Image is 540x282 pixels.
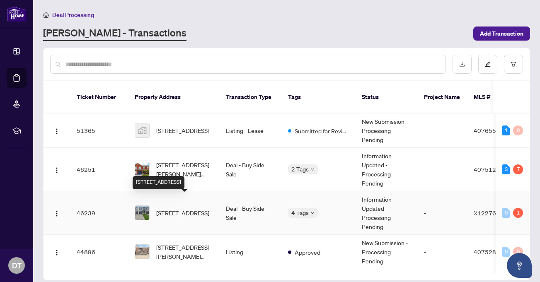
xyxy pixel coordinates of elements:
[417,81,467,113] th: Project Name
[219,148,281,191] td: Deal - Buy Side Sale
[473,27,530,41] button: Add Transaction
[474,166,504,173] span: 40751219
[43,12,49,18] span: home
[355,191,417,235] td: Information Updated - Processing Pending
[50,124,63,137] button: Logo
[156,243,213,261] span: [STREET_ADDRESS][PERSON_NAME][PERSON_NAME]
[467,81,517,113] th: MLS #
[507,253,532,278] button: Open asap
[52,11,94,19] span: Deal Processing
[135,123,149,137] img: thumbnail-img
[355,113,417,148] td: New Submission - Processing Pending
[156,126,209,135] span: [STREET_ADDRESS]
[502,164,510,174] div: 3
[219,113,281,148] td: Listing - Lease
[355,235,417,269] td: New Submission - Processing Pending
[502,125,510,135] div: 1
[511,61,516,67] span: filter
[502,247,510,257] div: 0
[417,235,467,269] td: -
[502,208,510,218] div: 0
[355,81,417,113] th: Status
[417,148,467,191] td: -
[474,127,504,134] span: 40765581
[70,235,128,269] td: 44896
[291,208,309,217] span: 4 Tags
[417,113,467,148] td: -
[417,191,467,235] td: -
[474,248,504,255] span: 40752857
[53,167,60,174] img: Logo
[310,167,315,171] span: down
[513,247,523,257] div: 0
[12,260,22,271] span: DT
[50,163,63,176] button: Logo
[291,164,309,174] span: 2 Tags
[70,113,128,148] td: 51365
[133,176,184,189] div: [STREET_ADDRESS]
[453,55,472,74] button: download
[504,55,523,74] button: filter
[53,210,60,217] img: Logo
[459,61,465,67] span: download
[70,81,128,113] th: Ticket Number
[70,148,128,191] td: 46251
[485,61,491,67] span: edit
[156,160,213,178] span: [STREET_ADDRESS][PERSON_NAME][PERSON_NAME]
[281,81,355,113] th: Tags
[135,245,149,259] img: thumbnail-img
[50,245,63,258] button: Logo
[135,206,149,220] img: thumbnail-img
[128,81,219,113] th: Property Address
[513,208,523,218] div: 1
[219,191,281,235] td: Deal - Buy Side Sale
[219,235,281,269] td: Listing
[295,126,349,135] span: Submitted for Review
[295,248,320,257] span: Approved
[474,209,507,217] span: X12276164
[480,27,523,40] span: Add Transaction
[53,128,60,135] img: Logo
[135,162,149,176] img: thumbnail-img
[156,208,209,217] span: [STREET_ADDRESS]
[513,164,523,174] div: 7
[50,206,63,219] button: Logo
[7,6,27,22] img: logo
[53,249,60,256] img: Logo
[70,191,128,235] td: 46239
[513,125,523,135] div: 0
[355,148,417,191] td: Information Updated - Processing Pending
[478,55,497,74] button: edit
[310,211,315,215] span: down
[43,26,186,41] a: [PERSON_NAME] - Transactions
[219,81,281,113] th: Transaction Type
